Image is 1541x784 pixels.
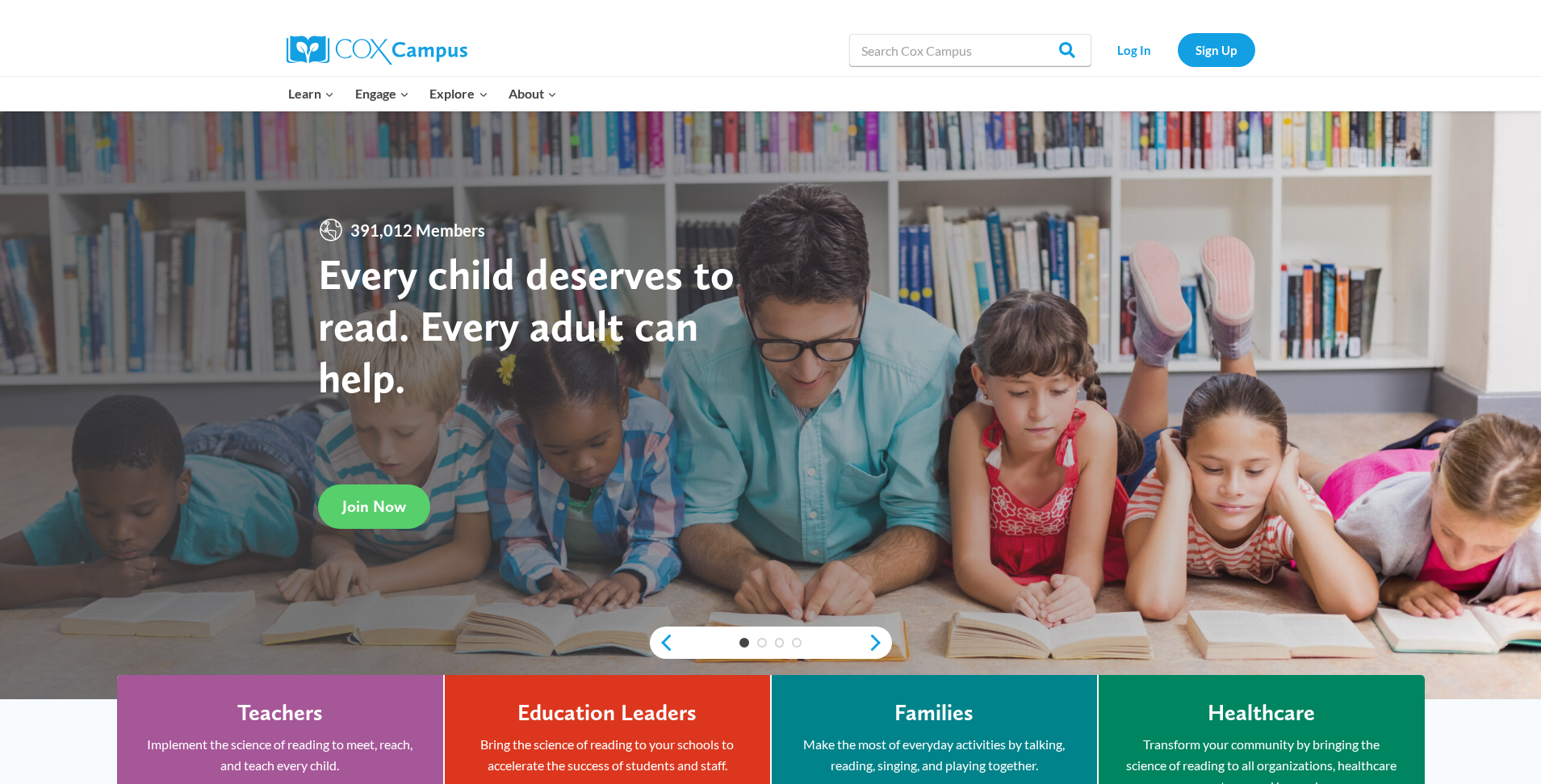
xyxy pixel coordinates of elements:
[650,627,892,659] div: content slider buttons
[318,248,735,402] strong: Every child deserves to read. Every adult can help.
[757,638,767,648] a: 2
[287,36,467,65] img: Cox Campus
[342,497,406,516] span: Join Now
[796,734,1073,775] p: Make the most of everyday activities by talking, reading, singing, and playing together.
[237,699,323,727] h4: Teachers
[517,699,697,727] h4: Education Leaders
[1208,699,1315,727] h4: Healthcare
[1099,33,1170,66] a: Log In
[849,34,1091,66] input: Search Cox Campus
[141,734,419,775] p: Implement the science of reading to meet, reach, and teach every child.
[288,83,334,104] span: Learn
[894,699,974,727] h4: Families
[344,217,492,243] span: 391,012 Members
[792,638,802,648] a: 4
[429,83,488,104] span: Explore
[355,83,409,104] span: Engage
[509,83,557,104] span: About
[868,633,892,652] a: next
[739,638,749,648] a: 1
[1099,33,1255,66] nav: Secondary Navigation
[650,633,674,652] a: previous
[1178,33,1255,66] a: Sign Up
[469,734,746,775] p: Bring the science of reading to your schools to accelerate the success of students and staff.
[775,638,785,648] a: 3
[318,484,430,529] a: Join Now
[278,77,567,111] nav: Primary Navigation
